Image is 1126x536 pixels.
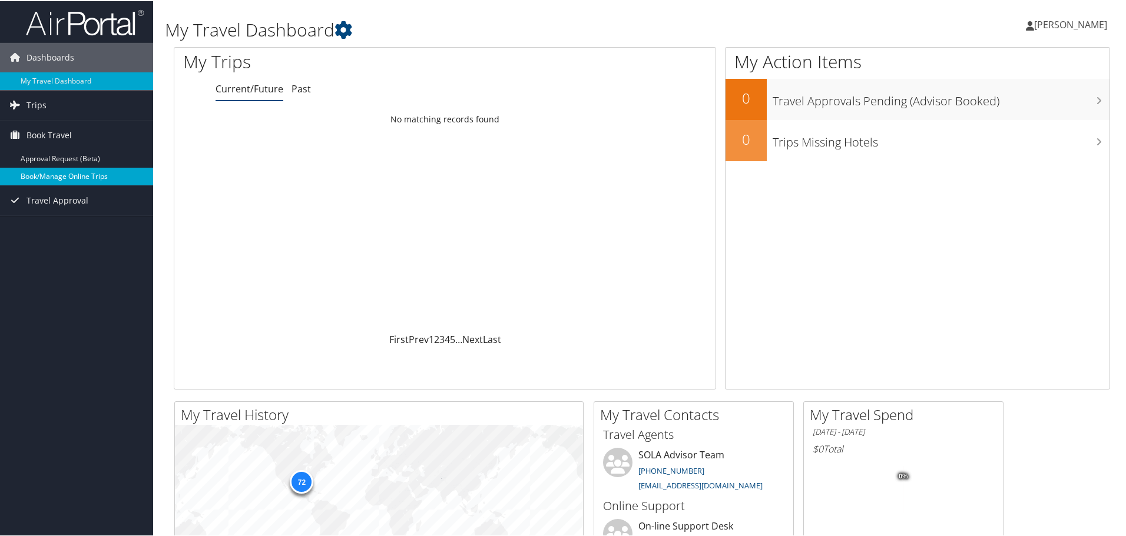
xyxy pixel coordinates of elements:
td: No matching records found [174,108,716,129]
h2: My Travel History [181,404,583,424]
span: Book Travel [27,119,72,149]
a: 1 [429,332,434,345]
a: Next [462,332,483,345]
a: 3 [439,332,445,345]
a: 0Trips Missing Hotels [726,119,1110,160]
span: [PERSON_NAME] [1034,17,1107,30]
h3: Travel Approvals Pending (Advisor Booked) [773,86,1110,108]
img: airportal-logo.png [26,8,144,35]
span: Trips [27,89,47,119]
a: 2 [434,332,439,345]
h3: Trips Missing Hotels [773,127,1110,149]
span: … [455,332,462,345]
a: Current/Future [216,81,283,94]
a: Past [292,81,311,94]
span: $0 [813,441,823,454]
h2: My Travel Spend [810,404,1003,424]
a: 0Travel Approvals Pending (Advisor Booked) [726,78,1110,119]
h3: Online Support [603,497,784,513]
h1: My Trips [183,48,481,73]
a: 5 [450,332,455,345]
a: 4 [445,332,450,345]
tspan: 0% [899,472,908,479]
span: Dashboards [27,42,74,71]
a: [PERSON_NAME] [1026,6,1119,41]
h1: My Travel Dashboard [165,16,801,41]
a: Prev [409,332,429,345]
h6: Total [813,441,994,454]
h1: My Action Items [726,48,1110,73]
a: [PHONE_NUMBER] [638,464,704,475]
h2: My Travel Contacts [600,404,793,424]
a: Last [483,332,501,345]
h6: [DATE] - [DATE] [813,425,994,437]
span: Travel Approval [27,185,88,214]
a: [EMAIL_ADDRESS][DOMAIN_NAME] [638,479,763,490]
div: 72 [290,469,313,492]
li: SOLA Advisor Team [597,447,790,495]
h2: 0 [726,87,767,107]
h2: 0 [726,128,767,148]
h3: Travel Agents [603,425,784,442]
a: First [389,332,409,345]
